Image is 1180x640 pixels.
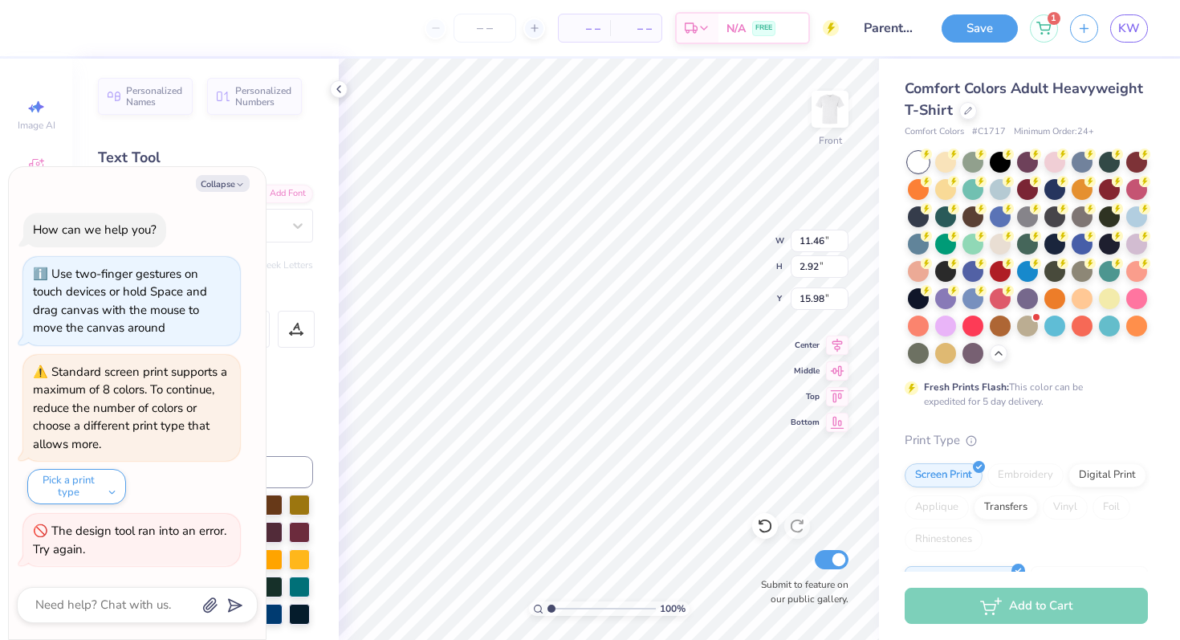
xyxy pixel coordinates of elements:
[33,222,157,238] div: How can we help you?
[851,12,930,44] input: Untitled Design
[1043,495,1088,520] div: Vinyl
[752,577,848,606] label: Submit to feature on our public gallery.
[568,20,600,37] span: – –
[454,14,516,43] input: – –
[660,601,686,616] span: 100 %
[905,79,1143,120] span: Comfort Colors Adult Heavyweight T-Shirt
[33,364,227,452] div: Standard screen print supports a maximum of 8 colors. To continue, reduce the number of colors or...
[819,133,842,148] div: Front
[98,147,313,169] div: Text Tool
[18,119,55,132] span: Image AI
[33,523,226,557] div: The design tool ran into an error. Try again.
[33,266,207,336] div: Use two-finger gestures on touch devices or hold Space and drag canvas with the mouse to move the...
[726,20,746,37] span: N/A
[620,20,652,37] span: – –
[905,463,983,487] div: Screen Print
[905,431,1148,450] div: Print Type
[905,125,964,139] span: Comfort Colors
[1048,12,1060,25] span: 1
[924,380,1121,409] div: This color can be expedited for 5 day delivery.
[974,495,1038,520] div: Transfers
[1110,14,1148,43] a: KW
[905,495,969,520] div: Applique
[814,93,846,125] img: Front
[791,391,820,402] span: Top
[791,340,820,351] span: Center
[126,85,183,108] span: Personalized Names
[987,463,1064,487] div: Embroidery
[791,417,820,428] span: Bottom
[924,381,1009,393] strong: Fresh Prints Flash:
[1014,125,1094,139] span: Minimum Order: 24 +
[1118,19,1140,38] span: KW
[942,14,1018,43] button: Save
[235,85,292,108] span: Personalized Numbers
[755,22,772,34] span: FREE
[1093,495,1130,520] div: Foil
[972,125,1006,139] span: # C1717
[27,469,126,504] button: Pick a print type
[250,185,313,203] div: Add Font
[791,365,820,377] span: Middle
[1068,463,1146,487] div: Digital Print
[196,175,250,192] button: Collapse
[905,528,983,552] div: Rhinestones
